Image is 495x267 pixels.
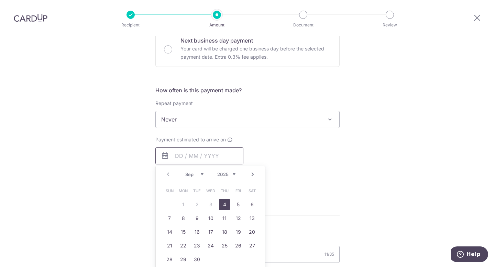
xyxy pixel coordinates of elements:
a: 16 [191,227,202,237]
a: 13 [246,213,257,224]
a: 11 [219,213,230,224]
a: 26 [233,240,244,251]
span: Monday [178,185,189,196]
input: DD / MM / YYYY [155,147,243,164]
a: 29 [178,254,189,265]
span: Thursday [219,185,230,196]
a: 15 [178,227,189,237]
iframe: Opens a widget where you can find more information [451,246,488,264]
a: 4 [219,199,230,210]
a: 5 [233,199,244,210]
a: 24 [205,240,216,251]
p: Review [364,22,415,28]
a: 21 [164,240,175,251]
a: 12 [233,213,244,224]
a: 18 [219,227,230,237]
a: 14 [164,227,175,237]
span: Wednesday [205,185,216,196]
a: 25 [219,240,230,251]
span: Never [155,111,340,128]
span: Saturday [246,185,257,196]
a: 22 [178,240,189,251]
a: 17 [205,227,216,237]
p: Amount [191,22,242,28]
a: 8 [178,213,189,224]
a: 10 [205,213,216,224]
a: 9 [191,213,202,224]
a: 19 [233,227,244,237]
h5: How often is this payment made? [155,86,340,94]
a: Next [249,170,257,178]
label: Repeat payment [155,100,193,107]
div: 11/35 [324,251,334,258]
a: 30 [191,254,202,265]
p: Your card will be charged one business day before the selected payment date. Extra 0.3% fee applies. [180,45,331,61]
a: 27 [246,240,257,251]
span: Payment estimated to arrive on [155,136,226,143]
a: 23 [191,240,202,251]
a: 6 [246,199,257,210]
span: Never [156,111,339,128]
p: Next business day payment [180,36,331,45]
a: 7 [164,213,175,224]
span: Sunday [164,185,175,196]
a: 20 [246,227,257,237]
span: Friday [233,185,244,196]
img: CardUp [14,14,47,22]
p: Document [278,22,329,28]
a: 28 [164,254,175,265]
span: Tuesday [191,185,202,196]
p: Recipient [105,22,156,28]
